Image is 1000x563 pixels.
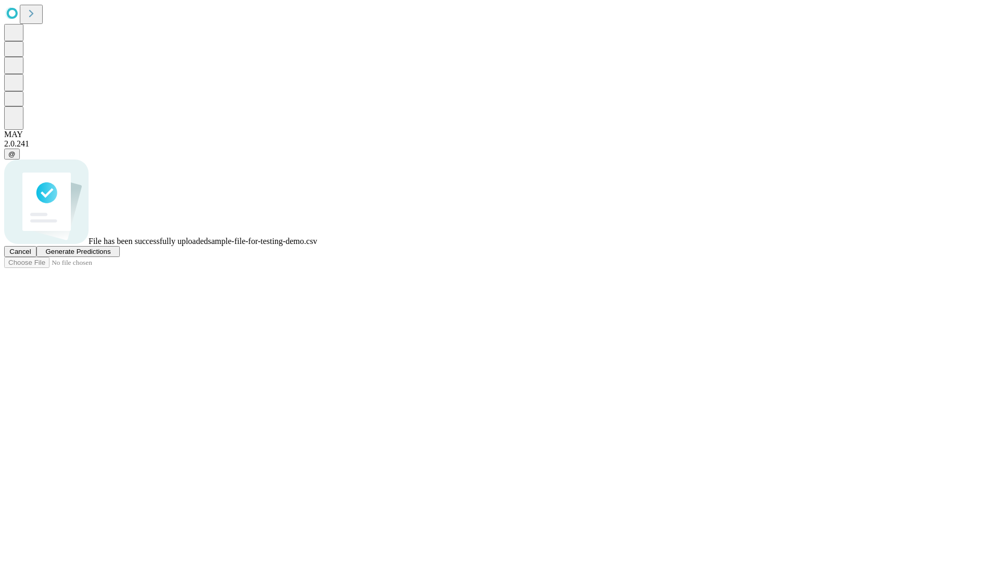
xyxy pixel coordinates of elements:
span: Generate Predictions [45,248,110,255]
button: Generate Predictions [36,246,120,257]
span: @ [8,150,16,158]
span: Cancel [9,248,31,255]
button: @ [4,149,20,160]
span: File has been successfully uploaded [89,237,208,246]
div: MAY [4,130,996,139]
button: Cancel [4,246,36,257]
span: sample-file-for-testing-demo.csv [208,237,317,246]
div: 2.0.241 [4,139,996,149]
